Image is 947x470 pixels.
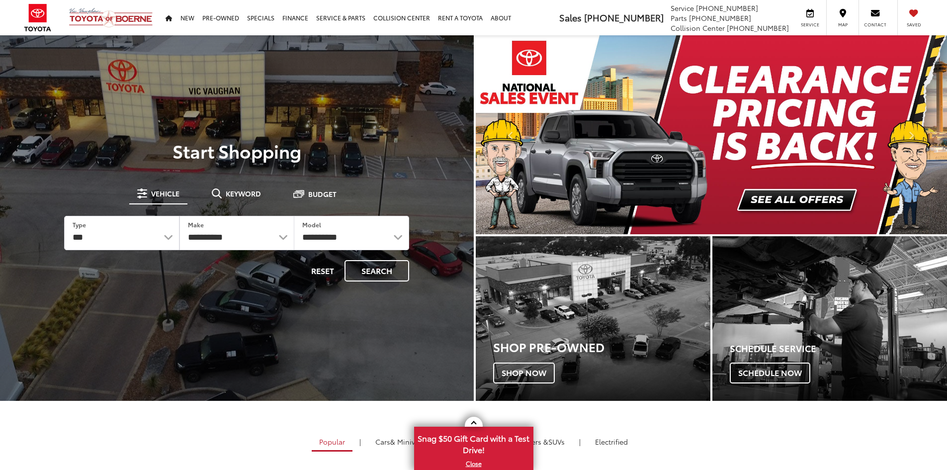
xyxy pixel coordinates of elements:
[303,260,343,282] button: Reset
[312,433,352,452] a: Popular
[876,55,947,214] button: Click to view next picture.
[671,23,725,33] span: Collision Center
[151,190,179,197] span: Vehicle
[727,23,789,33] span: [PHONE_NUMBER]
[368,433,431,450] a: Cars
[497,433,572,450] a: SUVs
[302,220,321,229] label: Model
[696,3,758,13] span: [PHONE_NUMBER]
[588,433,635,450] a: Electrified
[476,55,546,214] button: Click to view previous picture.
[559,11,582,24] span: Sales
[864,21,886,28] span: Contact
[712,236,947,401] a: Schedule Service Schedule Now
[390,437,424,447] span: & Minivan
[188,220,204,229] label: Make
[584,11,664,24] span: [PHONE_NUMBER]
[689,13,751,23] span: [PHONE_NUMBER]
[493,363,555,383] span: Shop Now
[357,437,363,447] li: |
[42,141,432,161] p: Start Shopping
[730,363,810,383] span: Schedule Now
[712,236,947,401] div: Toyota
[832,21,854,28] span: Map
[415,428,532,458] span: Snag $50 Gift Card with a Test Drive!
[476,236,710,401] a: Shop Pre-Owned Shop Now
[73,220,86,229] label: Type
[226,190,261,197] span: Keyword
[577,437,583,447] li: |
[493,340,710,353] h3: Shop Pre-Owned
[730,344,947,354] h4: Schedule Service
[903,21,925,28] span: Saved
[799,21,821,28] span: Service
[344,260,409,282] button: Search
[69,7,153,28] img: Vic Vaughan Toyota of Boerne
[671,3,694,13] span: Service
[308,190,337,197] span: Budget
[476,236,710,401] div: Toyota
[671,13,687,23] span: Parts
